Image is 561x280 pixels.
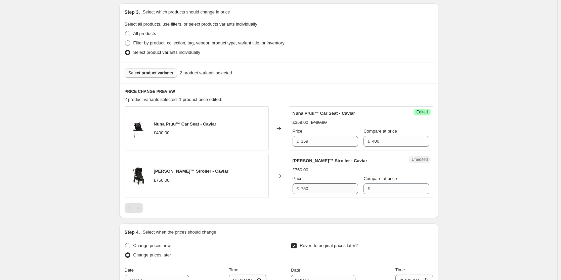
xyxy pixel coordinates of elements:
[125,229,140,236] h2: Step 4.
[363,129,397,134] span: Compare at price
[142,9,230,15] p: Select which products should change in price
[368,139,370,144] span: £
[154,121,216,127] span: Nuna Pruu™ Car Seat - Caviar
[416,109,428,115] span: Edited
[297,139,299,144] span: £
[125,89,433,94] h6: PRICE CHANGE PREVIEW
[293,129,303,134] span: Price
[133,243,171,248] span: Change prices now
[133,40,285,45] span: Filter by product, collection, tag, vendor, product type, variant title, or inventory
[297,186,299,191] span: £
[133,50,200,55] span: Select product variants individually
[129,70,173,76] span: Select product variants
[128,166,148,186] img: NunaSwivStroller-Caviar1_80x.jpg
[412,157,428,162] span: Unedited
[133,252,171,257] span: Change prices later
[154,177,170,184] div: £750.00
[293,111,355,116] span: Nuna Pruu™ Car Seat - Caviar
[125,22,257,27] span: Select all products, use filters, or select products variants individually
[154,169,229,174] span: [PERSON_NAME]™ Stroller - Caviar
[363,176,397,181] span: Compare at price
[133,31,156,36] span: All products
[128,118,148,139] img: NunaPruuCarSeat-Caviar1_80x.jpg
[293,158,368,163] span: [PERSON_NAME]™ Stroller - Caviar
[229,267,238,272] span: Time
[291,268,300,273] span: Date
[293,176,303,181] span: Price
[125,268,134,273] span: Date
[311,119,327,126] strike: £400.00
[293,119,308,126] div: £359.00
[368,186,370,191] span: £
[395,267,405,272] span: Time
[154,130,170,136] div: £400.00
[300,243,358,248] span: Revert to original prices later?
[180,70,232,76] span: 2 product variants selected
[125,203,143,213] nav: Pagination
[293,167,308,173] div: £750.00
[125,68,177,78] button: Select product variants
[142,229,216,236] p: Select when the prices should change
[125,9,140,15] h2: Step 3.
[125,97,222,102] span: 2 product variants selected. 1 product price edited:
